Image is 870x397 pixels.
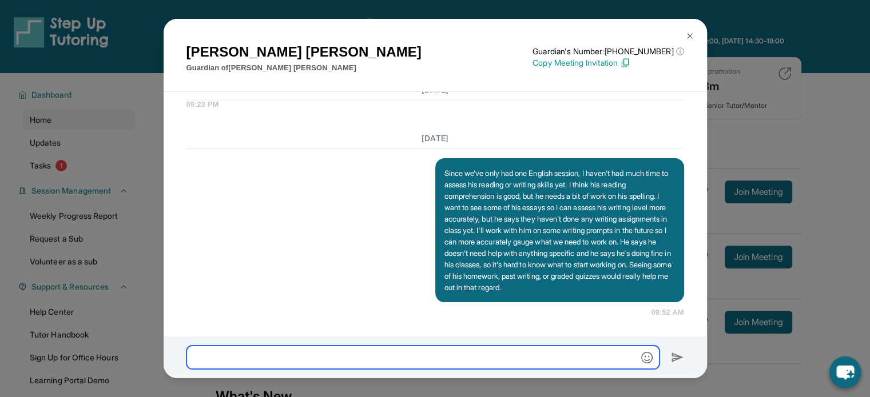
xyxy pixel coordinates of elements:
[186,99,684,110] span: 09:23 PM
[829,356,861,388] button: chat-button
[444,167,675,293] p: Since we've only had one English session, I haven't had much time to assess his reading or writin...
[641,352,653,363] img: Emoji
[186,62,422,74] p: Guardian of [PERSON_NAME] [PERSON_NAME]
[186,42,422,62] h1: [PERSON_NAME] [PERSON_NAME]
[651,307,684,318] span: 09:52 AM
[671,351,684,364] img: Send icon
[685,31,694,41] img: Close Icon
[620,58,630,68] img: Copy Icon
[533,46,684,57] p: Guardian's Number: [PHONE_NUMBER]
[186,133,684,144] h3: [DATE]
[533,57,684,69] p: Copy Meeting Invitation
[676,46,684,57] span: ⓘ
